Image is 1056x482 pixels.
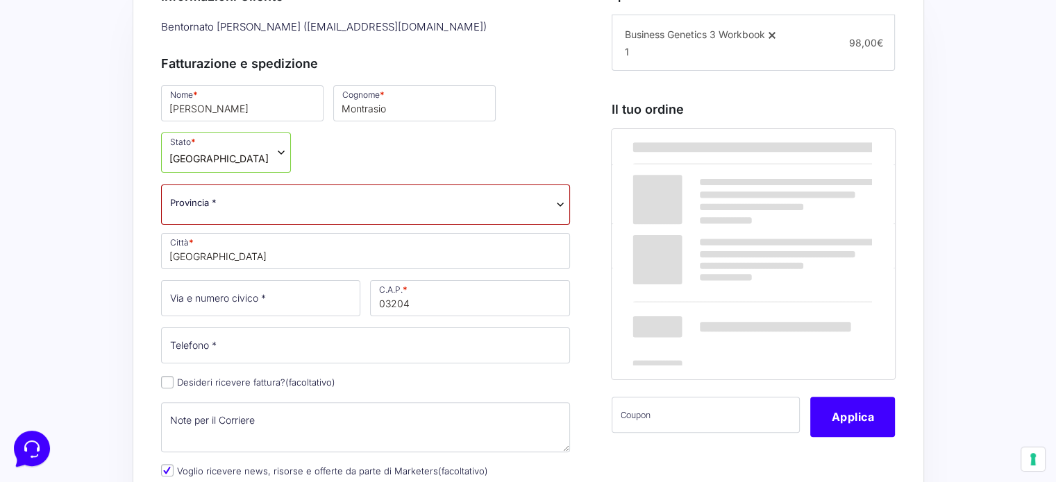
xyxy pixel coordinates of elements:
span: Stato [161,132,291,173]
div: Bentornato [PERSON_NAME] ( [EMAIL_ADDRESS][DOMAIN_NAME] ) [156,16,576,39]
button: Applica [810,397,895,437]
input: Coupon [612,397,800,433]
label: Desideri ricevere fattura? [161,377,335,388]
img: dark [22,100,50,128]
input: Nome * [161,85,324,121]
button: Home [11,354,97,386]
input: Città * [161,233,571,269]
span: (facoltativo) [285,377,335,388]
span: Business Genetics 3 Workbook [624,28,764,40]
button: Messages [97,354,182,386]
span: (facoltativo) [438,465,488,476]
span: 98,00 [848,37,882,49]
h2: Hello from Marketers 👋 [11,11,233,55]
iframe: Customerly Messenger Launcher [11,428,53,470]
h3: Fatturazione e spedizione [161,54,571,73]
input: Cognome * [333,85,496,121]
input: Search for an Article... [31,224,227,238]
h3: Il tuo ordine [612,100,895,119]
p: Home [42,374,65,386]
span: Your Conversations [22,78,112,89]
span: 1 [624,46,628,58]
button: Start a Conversation [22,139,255,166]
p: Messages [119,374,159,386]
input: C.A.P. * [370,280,570,316]
input: Telefono * [161,327,571,363]
input: Via e numero civico * [161,280,361,316]
span: Italia [169,151,269,166]
span: Start a Conversation [100,147,194,158]
span: Provincia * [170,196,217,210]
p: Help [215,374,233,386]
th: Subtotale [775,129,896,165]
img: dark [67,100,94,128]
button: Help [181,354,267,386]
th: Prodotto [612,129,775,165]
label: Voglio ricevere news, risorse e offerte da parte di Marketers [161,465,488,476]
input: Voglio ricevere news, risorse e offerte da parte di Marketers(facoltativo) [161,464,174,476]
img: dark [44,100,72,128]
button: Le tue preferenze relative al consenso per le tecnologie di tracciamento [1021,447,1045,471]
input: Desideri ricevere fattura?(facoltativo) [161,376,174,388]
th: Totale [612,268,775,379]
th: Subtotale [612,224,775,268]
a: Open Help Center [173,194,255,205]
span: Find an Answer [22,194,94,205]
span: € [876,37,882,49]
